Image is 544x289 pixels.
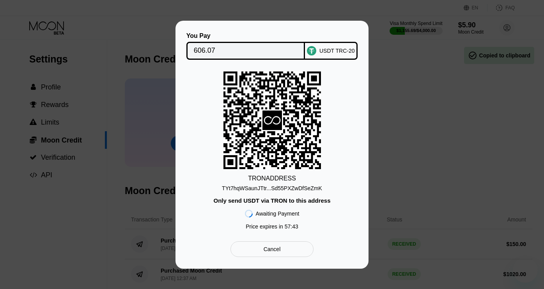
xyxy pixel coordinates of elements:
[248,175,296,182] div: TRON ADDRESS
[319,48,355,54] div: USDT TRC-20
[186,32,305,39] div: You Pay
[230,241,314,257] div: Cancel
[513,258,538,283] iframe: Button to launch messaging window
[264,246,281,253] div: Cancel
[256,211,299,217] div: Awaiting Payment
[285,223,298,230] span: 57 : 43
[246,223,298,230] div: Price expires in
[222,182,322,191] div: TYt7hqWSaunJTtr...Sd55PXZwDfSeZmK
[187,32,357,60] div: You PayUSDT TRC-20
[222,185,322,191] div: TYt7hqWSaunJTtr...Sd55PXZwDfSeZmK
[213,197,330,204] div: Only send USDT via TRON to this address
